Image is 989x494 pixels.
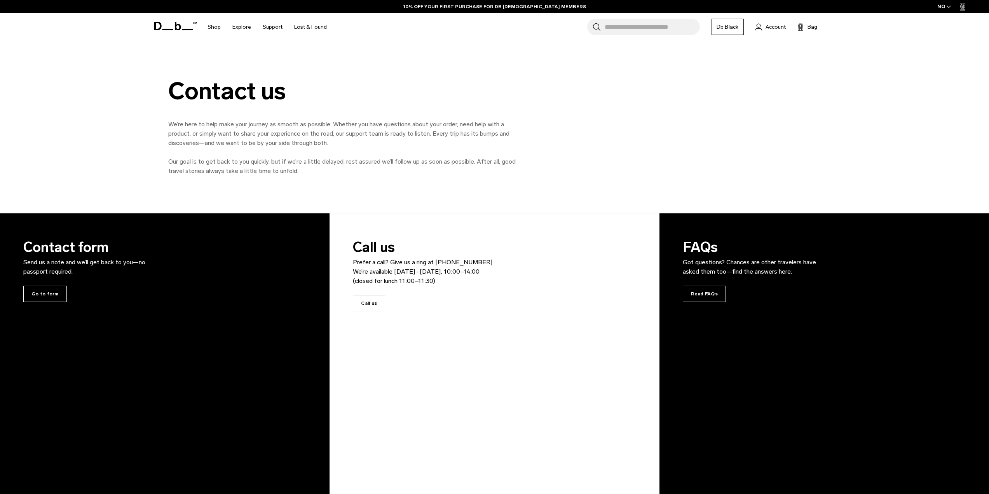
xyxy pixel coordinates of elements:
a: Explore [232,13,251,41]
span: Bag [808,23,817,31]
p: Prefer a call? Give us a ring at [PHONE_NUMBER] We’re available [DATE]–[DATE], 10:00–14:00 (close... [353,258,493,286]
h3: Contact form [23,237,163,276]
nav: Main Navigation [202,13,333,41]
span: Account [766,23,786,31]
span: Go to form [23,286,67,302]
p: We’re here to help make your journey as smooth as possible. Whether you have questions about your... [168,120,518,148]
span: Read FAQs [683,286,726,302]
a: Lost & Found [294,13,327,41]
p: Our goal is to get back to you quickly, but if we’re a little delayed, rest assured we’ll follow ... [168,157,518,176]
button: Bag [797,22,817,31]
a: Support [263,13,283,41]
a: 10% OFF YOUR FIRST PURCHASE FOR DB [DEMOGRAPHIC_DATA] MEMBERS [403,3,586,10]
h3: Call us [353,237,493,286]
span: Call us [353,295,385,311]
a: Db Black [712,19,744,35]
a: Shop [208,13,221,41]
a: Account [755,22,786,31]
div: Contact us [168,78,518,104]
p: Send us a note and we’ll get back to you—no passport required. [23,258,163,276]
h3: FAQs [683,237,823,276]
p: Got questions? Chances are other travelers have asked them too—find the answers here. [683,258,823,276]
